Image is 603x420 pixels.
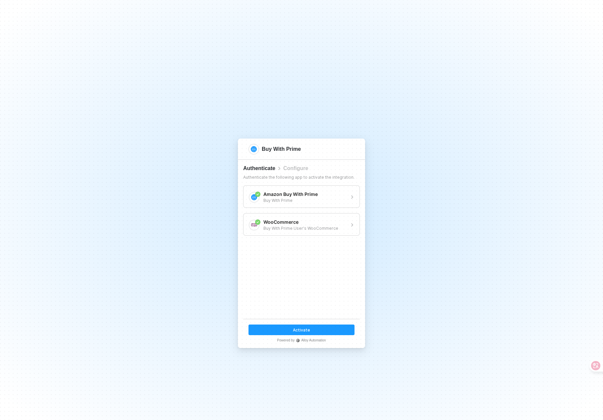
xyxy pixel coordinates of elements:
[263,198,293,203] span: Buy With Prime
[296,338,326,343] div: Alloy Automation
[243,174,360,180] div: Authenticate the following app to activate the integration.
[251,194,257,200] img: integration-icon
[251,222,257,228] img: integration-icon
[263,219,346,225] div: WooCommerce
[248,325,355,335] button: Activate
[283,165,308,172] div: Configure
[251,146,257,152] img: integration-icon
[277,166,282,171] span: icon-arrow-right-small
[293,327,310,332] div: Activate
[263,226,338,231] span: Buy With Prime User's WooCommerce
[262,146,327,152] div: Buy With Prime
[243,165,283,172] div: Authenticate
[263,191,346,198] div: Amazon Buy With Prime
[248,338,355,343] div: Powered by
